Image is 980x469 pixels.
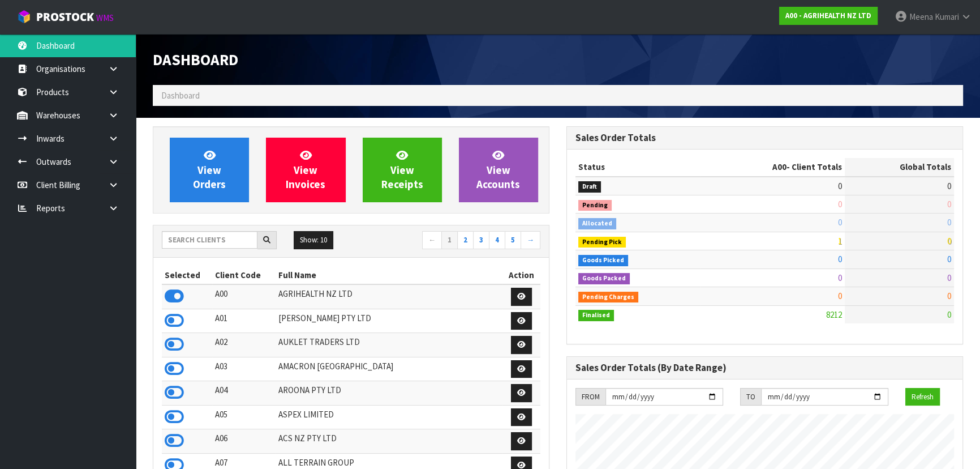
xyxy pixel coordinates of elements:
span: Finalised [578,310,614,321]
th: Action [502,266,540,284]
input: Search clients [162,231,257,249]
span: 0 [838,254,842,265]
span: Dashboard [161,90,200,101]
span: 0 [947,236,951,246]
span: 0 [947,309,951,320]
span: 0 [838,217,842,228]
strong: A00 - AGRIHEALTH NZ LTD [785,11,871,20]
th: Full Name [276,266,502,284]
span: 0 [838,291,842,301]
td: [PERSON_NAME] PTY LTD [276,309,502,333]
th: Client Code [212,266,275,284]
button: Refresh [905,388,940,406]
a: 5 [505,231,521,249]
span: 0 [838,181,842,191]
span: Pending Charges [578,292,638,303]
span: View Invoices [286,148,325,191]
span: A00 [772,161,786,172]
td: A01 [212,309,275,333]
span: Goods Picked [578,255,628,266]
a: ViewReceipts [363,138,442,202]
span: Goods Packed [578,273,630,284]
a: 2 [457,231,474,249]
a: ViewAccounts [459,138,538,202]
td: AROONA PTY LTD [276,381,502,406]
span: Draft [578,181,601,193]
td: A06 [212,429,275,454]
th: Status [575,158,700,176]
span: Pending Pick [578,237,626,248]
span: View Receipts [381,148,423,191]
td: AGRIHEALTH NZ LTD [276,284,502,309]
a: A00 - AGRIHEALTH NZ LTD [779,7,878,25]
span: 1 [838,236,842,246]
small: WMS [96,12,114,23]
span: Allocated [578,218,616,229]
span: 0 [838,199,842,210]
td: A03 [212,357,275,381]
a: ViewInvoices [266,138,345,202]
button: Show: 10 [294,231,333,249]
td: AUKLET TRADERS LTD [276,333,502,357]
img: cube-alt.png [17,10,31,24]
div: TO [740,388,761,406]
td: AMACRON [GEOGRAPHIC_DATA] [276,357,502,381]
td: ASPEX LIMITED [276,405,502,429]
span: 0 [947,217,951,228]
a: ViewOrders [170,138,249,202]
span: 0 [947,272,951,283]
span: 0 [838,272,842,283]
span: 0 [947,291,951,301]
span: 0 [947,181,951,191]
th: - Client Totals [700,158,845,176]
span: ProStock [36,10,94,24]
span: 8212 [826,309,842,320]
td: A00 [212,284,275,309]
a: → [521,231,540,249]
nav: Page navigation [360,231,541,251]
a: 3 [473,231,489,249]
td: A02 [212,333,275,357]
th: Selected [162,266,212,284]
th: Global Totals [845,158,954,176]
h3: Sales Order Totals (By Date Range) [575,363,954,373]
span: View Orders [193,148,226,191]
span: Pending [578,200,612,211]
td: ACS NZ PTY LTD [276,429,502,454]
a: 4 [489,231,505,249]
span: View Accounts [476,148,520,191]
span: 0 [947,254,951,265]
div: FROM [575,388,605,406]
span: 0 [947,199,951,210]
a: ← [422,231,442,249]
span: Meena [909,11,933,22]
h3: Sales Order Totals [575,133,954,143]
a: 1 [441,231,458,249]
td: A04 [212,381,275,406]
span: Kumari [935,11,959,22]
span: Dashboard [153,50,238,69]
td: A05 [212,405,275,429]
